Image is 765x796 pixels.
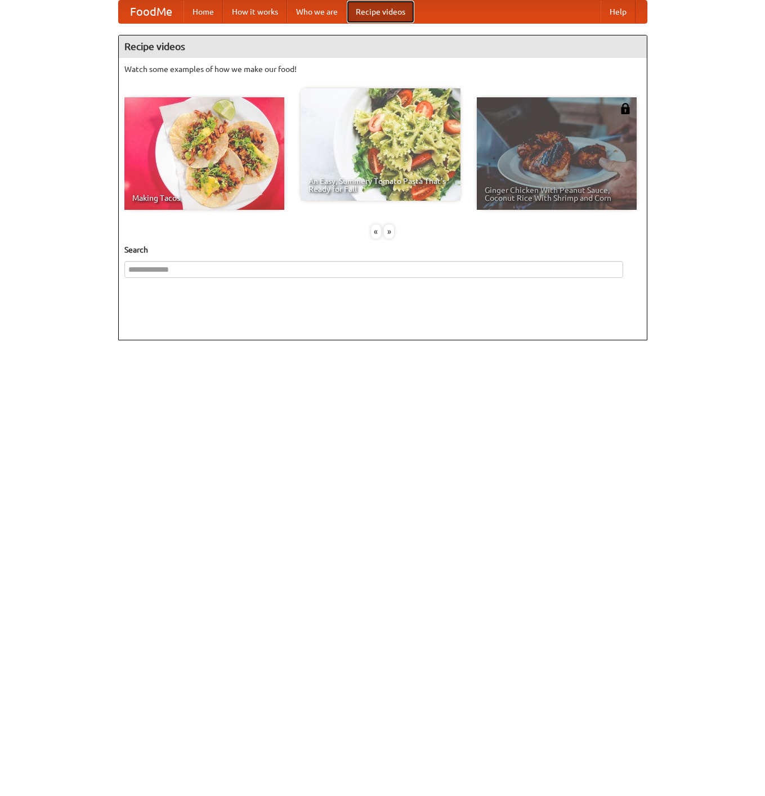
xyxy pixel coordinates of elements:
a: How it works [223,1,287,23]
p: Watch some examples of how we make our food! [124,64,641,75]
span: Making Tacos [132,194,276,202]
a: FoodMe [119,1,184,23]
h4: Recipe videos [119,35,647,58]
a: Making Tacos [124,97,284,210]
span: An Easy, Summery Tomato Pasta That's Ready for Fall [308,177,453,193]
a: Home [184,1,223,23]
img: 483408.png [620,103,631,114]
a: An Easy, Summery Tomato Pasta That's Ready for Fall [301,88,460,201]
a: Help [601,1,636,23]
h5: Search [124,244,641,255]
div: « [371,224,381,239]
div: » [384,224,394,239]
a: Who we are [287,1,347,23]
a: Recipe videos [347,1,414,23]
